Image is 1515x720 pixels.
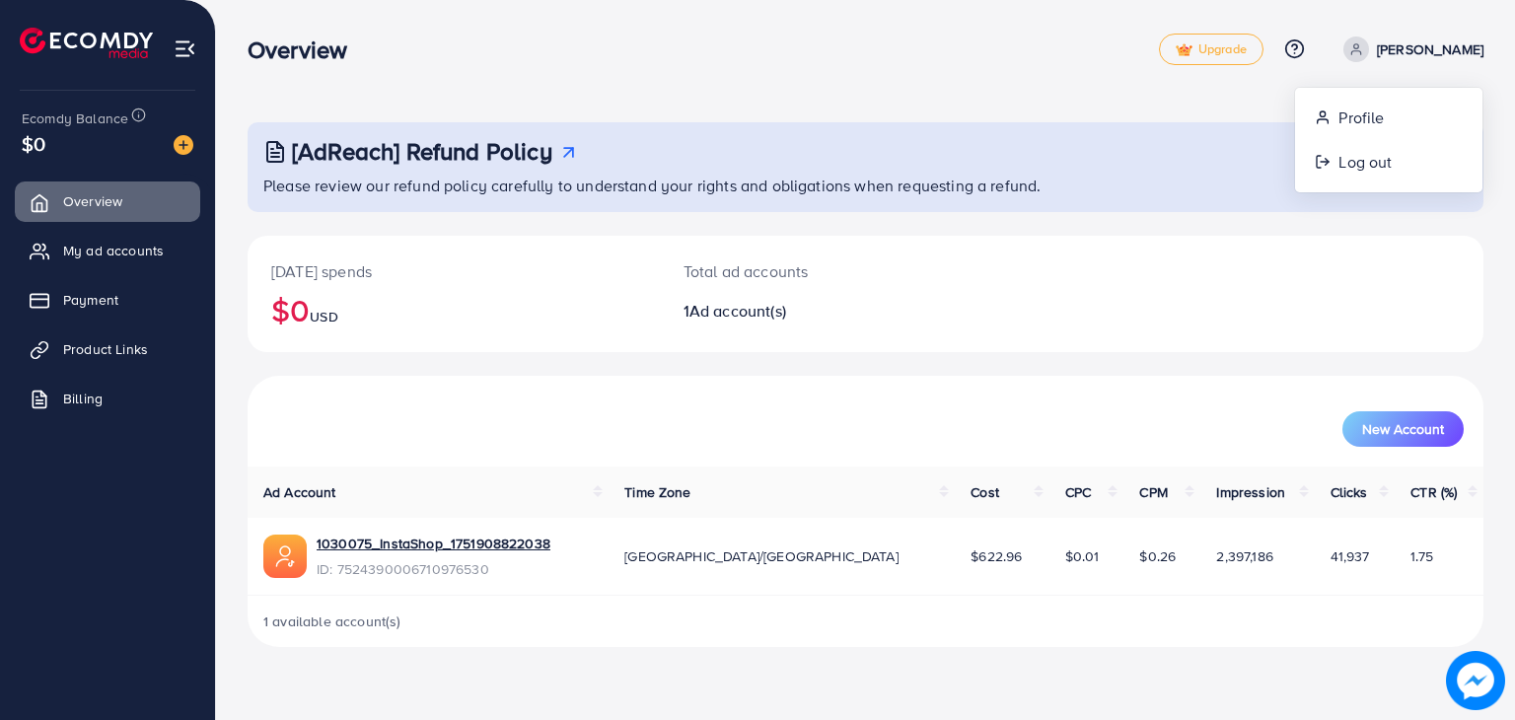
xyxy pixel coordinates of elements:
[1139,546,1176,566] span: $0.26
[1139,482,1167,502] span: CPM
[1176,42,1247,57] span: Upgrade
[15,231,200,270] a: My ad accounts
[271,291,636,328] h2: $0
[63,389,103,408] span: Billing
[684,259,945,283] p: Total ad accounts
[15,181,200,221] a: Overview
[15,379,200,418] a: Billing
[317,559,550,579] span: ID: 7524390006710976530
[1176,43,1192,57] img: tick
[20,28,153,58] img: logo
[248,36,363,64] h3: Overview
[63,191,122,211] span: Overview
[1216,546,1272,566] span: 2,397,186
[684,302,945,321] h2: 1
[310,307,337,326] span: USD
[63,241,164,260] span: My ad accounts
[1331,482,1368,502] span: Clicks
[63,339,148,359] span: Product Links
[1338,150,1392,174] span: Log out
[271,259,636,283] p: [DATE] spends
[1331,546,1370,566] span: 41,937
[174,37,196,60] img: menu
[15,280,200,320] a: Payment
[263,612,401,631] span: 1 available account(s)
[292,137,552,166] h3: [AdReach] Refund Policy
[1377,37,1483,61] p: [PERSON_NAME]
[1446,651,1505,710] img: image
[263,174,1472,197] p: Please review our refund policy carefully to understand your rights and obligations when requesti...
[1335,36,1483,62] a: [PERSON_NAME]
[624,482,690,502] span: Time Zone
[1294,87,1483,193] ul: [PERSON_NAME]
[1216,482,1285,502] span: Impression
[1065,482,1091,502] span: CPC
[1159,34,1263,65] a: tickUpgrade
[624,546,899,566] span: [GEOGRAPHIC_DATA]/[GEOGRAPHIC_DATA]
[689,300,786,322] span: Ad account(s)
[1342,411,1464,447] button: New Account
[1410,482,1457,502] span: CTR (%)
[1338,106,1384,129] span: Profile
[971,482,999,502] span: Cost
[63,290,118,310] span: Payment
[971,546,1022,566] span: $622.96
[1065,546,1100,566] span: $0.01
[22,108,128,128] span: Ecomdy Balance
[1410,546,1433,566] span: 1.75
[1362,422,1444,436] span: New Account
[15,329,200,369] a: Product Links
[263,482,336,502] span: Ad Account
[317,534,550,553] a: 1030075_InstaShop_1751908822038
[263,535,307,578] img: ic-ads-acc.e4c84228.svg
[22,129,45,158] span: $0
[174,135,193,155] img: image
